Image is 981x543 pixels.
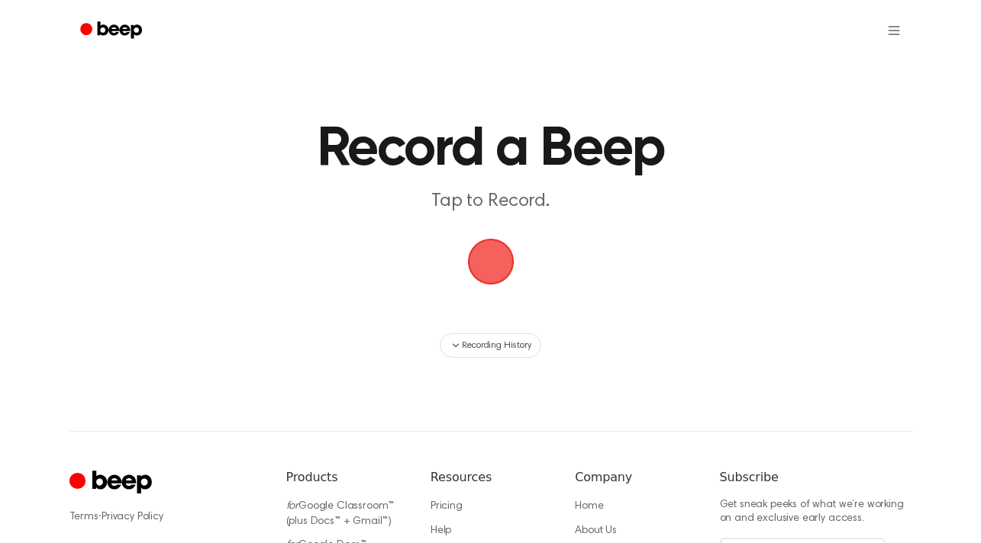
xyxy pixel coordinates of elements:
a: Privacy Policy [102,512,163,522]
a: Terms [69,512,98,522]
i: for [286,501,299,512]
h6: Subscribe [720,468,912,487]
a: Home [575,501,603,512]
h6: Company [575,468,695,487]
h6: Resources [431,468,550,487]
span: Recording History [462,339,531,352]
a: Pricing [431,501,463,512]
a: Cruip [69,468,156,498]
div: · [69,509,262,525]
button: Recording History [440,333,541,358]
a: About Us [575,525,617,536]
h1: Record a Beep [165,122,816,177]
img: Beep Logo [468,239,514,284]
a: Help [431,525,451,536]
button: Open menu [876,12,912,49]
p: Get sneak peeks of what we’re working on and exclusive early access. [720,499,912,525]
p: Tap to Record. [198,189,784,214]
h6: Products [286,468,406,487]
a: Beep [69,16,156,46]
a: forGoogle Classroom™ (plus Docs™ + Gmail™) [286,501,395,527]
